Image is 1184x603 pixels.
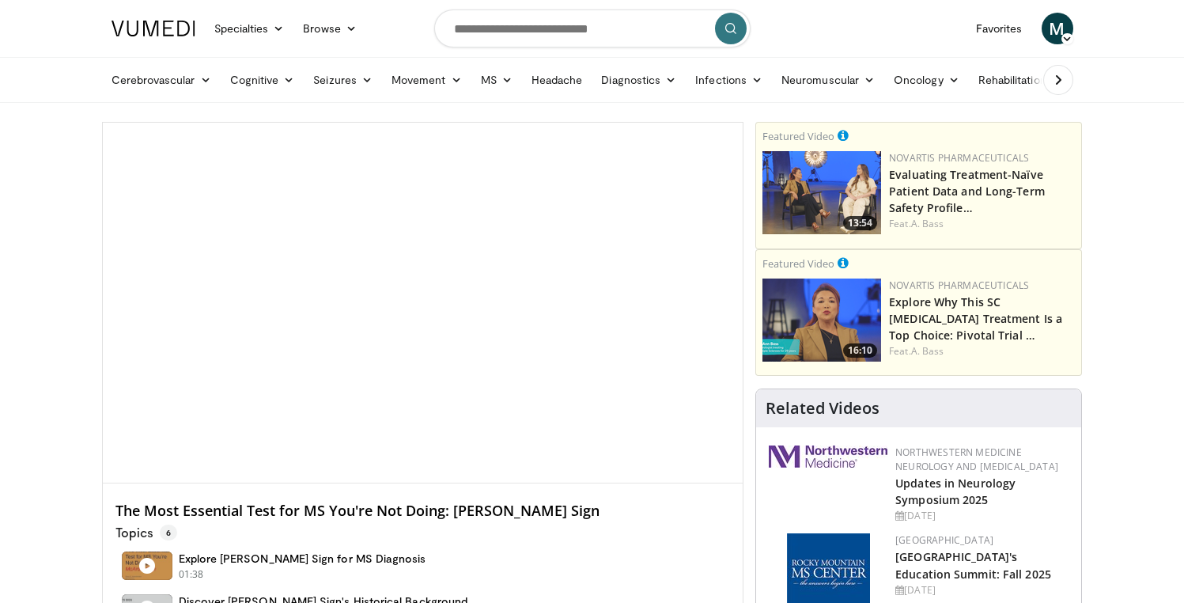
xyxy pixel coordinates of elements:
a: Diagnostics [592,64,686,96]
video-js: Video Player [103,123,743,484]
a: Updates in Neurology Symposium 2025 [895,476,1016,507]
span: 16:10 [843,343,877,358]
a: Oncology [884,64,969,96]
a: A. Bass [911,344,944,358]
h4: The Most Essential Test for MS You're Not Doing: [PERSON_NAME] Sign [115,502,731,520]
img: 2a462fb6-9365-492a-ac79-3166a6f924d8.png.150x105_q85_autocrop_double_scale_upscale_version-0.2.jpg [769,446,887,468]
a: Novartis Pharmaceuticals [889,279,1029,292]
a: Favorites [966,13,1032,44]
span: 13:54 [843,216,877,230]
a: Explore Why This SC [MEDICAL_DATA] Treatment Is a Top Choice: Pivotal Trial … [889,294,1062,343]
a: Specialties [205,13,294,44]
a: [GEOGRAPHIC_DATA] [895,533,993,547]
img: 37a18655-9da9-4d40-a34e-6cccd3ffc641.png.150x105_q85_crop-smart_upscale.png [762,151,881,234]
a: Rehabilitation [969,64,1056,96]
input: Search topics, interventions [434,9,751,47]
a: Infections [686,64,772,96]
a: Northwestern Medicine Neurology and [MEDICAL_DATA] [895,446,1058,473]
img: VuMedi Logo [112,21,195,36]
div: [DATE] [895,583,1069,597]
a: Evaluating Treatment-Naïve Patient Data and Long-Term Safety Profile… [889,167,1045,215]
span: 6 [160,525,177,540]
a: Movement [382,64,471,96]
div: Feat. [889,217,1075,231]
a: MS [471,64,522,96]
h4: Related Videos [766,399,879,418]
a: 13:54 [762,151,881,234]
a: 16:10 [762,279,881,362]
a: M [1042,13,1073,44]
a: Headache [522,64,592,96]
a: Neuromuscular [772,64,884,96]
div: [DATE] [895,509,1069,523]
a: [GEOGRAPHIC_DATA]'s Education Summit: Fall 2025 [895,549,1051,581]
a: Cerebrovascular [102,64,221,96]
a: A. Bass [911,217,944,230]
a: Novartis Pharmaceuticals [889,151,1029,165]
div: Feat. [889,344,1075,358]
p: 01:38 [179,567,204,582]
h4: Explore [PERSON_NAME] Sign for MS Diagnosis [179,552,426,566]
p: Topics [115,525,177,540]
img: fac2b8e8-85fa-4965-ac55-c661781e9521.png.150x105_q85_crop-smart_upscale.png [762,279,881,362]
small: Featured Video [762,129,834,143]
small: Featured Video [762,256,834,271]
a: Seizures [304,64,382,96]
a: Cognitive [221,64,305,96]
a: Browse [293,13,366,44]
